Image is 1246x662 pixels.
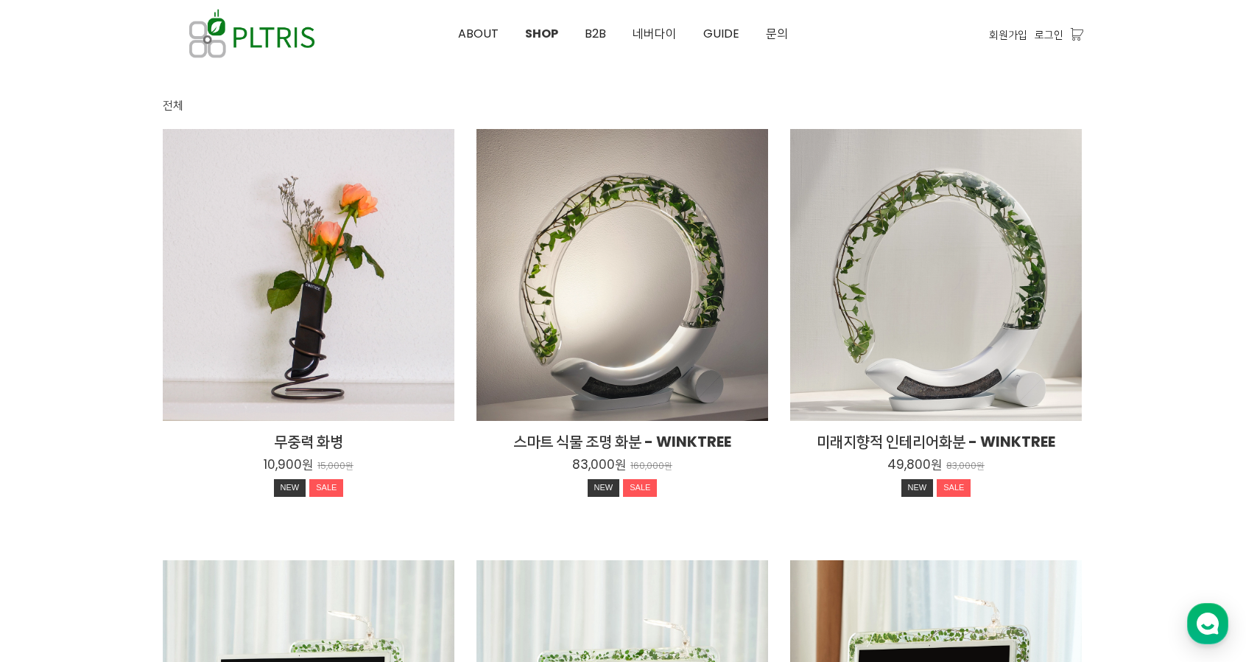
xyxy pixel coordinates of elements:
a: 회원가입 [989,27,1027,43]
a: 문의 [753,1,801,67]
span: B2B [585,25,606,42]
a: 미래지향적 인테리어화분 - WINKTREE 49,800원 83,000원 NEWSALE [790,431,1082,501]
div: SALE [937,479,971,497]
h2: 미래지향적 인테리어화분 - WINKTREE [790,431,1082,452]
h2: 무중력 화병 [163,431,454,452]
span: 설정 [228,489,245,501]
a: 무중력 화병 10,900원 15,000원 NEWSALE [163,431,454,501]
span: 문의 [766,25,788,42]
span: SHOP [525,25,558,42]
div: NEW [588,479,620,497]
p: 49,800원 [887,456,942,473]
p: 83,000원 [572,456,626,473]
span: 홈 [46,489,55,501]
a: B2B [571,1,619,67]
p: 10,900원 [264,456,313,473]
a: GUIDE [690,1,753,67]
div: 전체 [163,97,183,114]
span: 네버다이 [633,25,677,42]
h2: 스마트 식물 조명 화분 - WINKTREE [476,431,768,452]
div: NEW [274,479,306,497]
a: 스마트 식물 조명 화분 - WINKTREE 83,000원 160,000원 NEWSALE [476,431,768,501]
a: 홈 [4,467,97,504]
p: 83,000원 [946,461,985,472]
div: SALE [309,479,343,497]
div: SALE [623,479,657,497]
a: 네버다이 [619,1,690,67]
p: 160,000원 [630,461,672,472]
a: 대화 [97,467,190,504]
a: 설정 [190,467,283,504]
span: GUIDE [703,25,739,42]
a: SHOP [512,1,571,67]
span: ABOUT [458,25,499,42]
a: 로그인 [1035,27,1063,43]
span: 대화 [135,490,152,502]
a: ABOUT [445,1,512,67]
p: 15,000원 [317,461,353,472]
div: NEW [901,479,934,497]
